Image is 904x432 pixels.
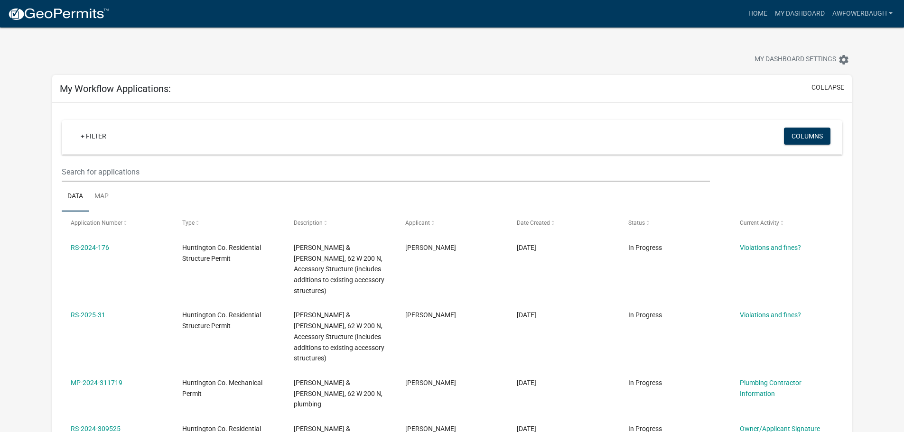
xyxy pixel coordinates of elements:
span: Anthony Fowerbaugh [405,379,456,386]
button: Columns [784,128,830,145]
span: In Progress [628,311,662,319]
button: collapse [811,83,844,92]
span: Huntington Co. Mechanical Permit [182,379,262,397]
span: My Dashboard Settings [755,54,836,65]
h5: My Workflow Applications: [60,83,171,94]
span: Fowerbaugh, Anthony & Demara, 62 W 200 N, Accessory Structure (includes additions to existing acc... [294,311,384,362]
i: settings [838,54,849,65]
a: MP-2024-311719 [71,379,122,386]
span: Current Activity [740,220,779,226]
a: + Filter [73,128,114,145]
button: My Dashboard Settingssettings [747,50,857,69]
datatable-header-cell: Type [173,211,285,234]
datatable-header-cell: Date Created [508,211,619,234]
a: RS-2025-31 [71,311,105,319]
span: Fowerbaugh, Anthony & Demara, 62 W 200 N, plumbing [294,379,382,408]
span: Application Number [71,220,122,226]
span: Description [294,220,323,226]
span: Date Created [517,220,550,226]
datatable-header-cell: Current Activity [730,211,842,234]
a: Map [89,182,114,212]
a: Data [62,182,89,212]
span: Huntington Co. Residential Structure Permit [182,311,261,330]
span: Anthony Fowerbaugh [405,244,456,251]
span: Type [182,220,195,226]
datatable-header-cell: Description [285,211,396,234]
a: Home [745,5,771,23]
span: In Progress [628,244,662,251]
a: Violations and fines? [740,311,801,319]
a: AWFowerbaugh [829,5,896,23]
datatable-header-cell: Application Number [62,211,173,234]
a: Violations and fines? [740,244,801,251]
datatable-header-cell: Status [619,211,730,234]
a: My Dashboard [771,5,829,23]
span: 09/28/2024 [517,244,536,251]
span: In Progress [628,379,662,386]
span: 09/16/2024 [517,379,536,386]
a: Plumbing Contractor Information [740,379,801,397]
span: Anthony Fowerbaugh [405,311,456,319]
datatable-header-cell: Applicant [396,211,508,234]
span: Huntington Co. Residential Structure Permit [182,244,261,262]
span: 09/28/2024 [517,311,536,319]
span: Applicant [405,220,430,226]
a: RS-2024-176 [71,244,109,251]
span: Status [628,220,645,226]
input: Search for applications [62,162,709,182]
span: Fowerbaugh, Anthony & Demara, 62 W 200 N, Accessory Structure (includes additions to existing acc... [294,244,384,294]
